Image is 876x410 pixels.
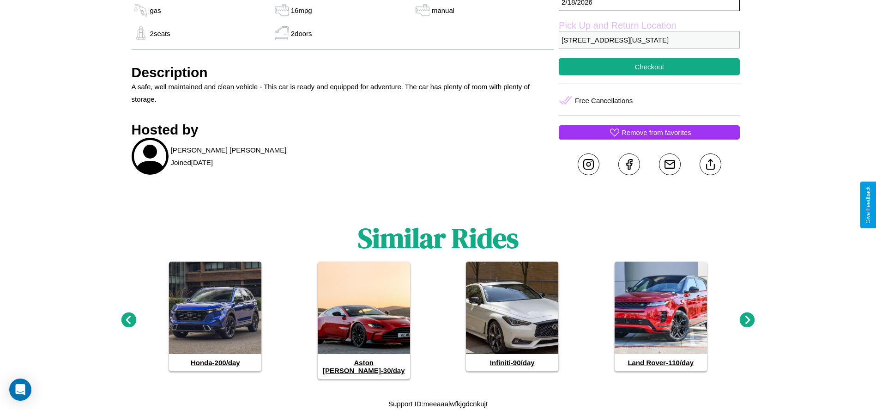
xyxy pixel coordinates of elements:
[559,31,740,49] p: [STREET_ADDRESS][US_STATE]
[9,379,31,401] div: Open Intercom Messenger
[318,354,410,379] h4: Aston [PERSON_NAME] - 30 /day
[171,144,287,156] p: [PERSON_NAME] [PERSON_NAME]
[272,3,291,17] img: gas
[575,94,633,107] p: Free Cancellations
[615,354,707,371] h4: Land Rover - 110 /day
[559,20,740,31] label: Pick Up and Return Location
[150,4,161,17] p: gas
[169,262,261,371] a: Honda-200/day
[622,126,691,139] p: Remove from favorites
[559,125,740,140] button: Remove from favorites
[169,354,261,371] h4: Honda - 200 /day
[132,65,555,80] h3: Description
[132,122,555,138] h3: Hosted by
[150,27,170,40] p: 2 seats
[865,186,871,224] div: Give Feedback
[272,26,291,40] img: gas
[466,262,558,371] a: Infiniti-90/day
[291,27,312,40] p: 2 doors
[413,3,432,17] img: gas
[432,4,454,17] p: manual
[132,3,150,17] img: gas
[132,26,150,40] img: gas
[132,80,555,105] p: A safe, well maintained and clean vehicle - This car is ready and equipped for adventure. The car...
[615,262,707,371] a: Land Rover-110/day
[358,219,519,257] h1: Similar Rides
[559,58,740,75] button: Checkout
[388,398,488,410] p: Support ID: meeaaalwfkjgdcnkujt
[291,4,312,17] p: 16 mpg
[318,262,410,379] a: Aston [PERSON_NAME]-30/day
[466,354,558,371] h4: Infiniti - 90 /day
[171,156,213,169] p: Joined [DATE]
